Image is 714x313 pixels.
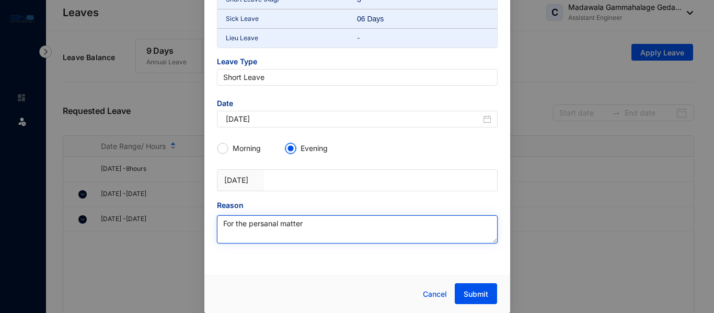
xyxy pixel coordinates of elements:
button: Cancel [415,284,455,305]
span: Cancel [423,288,447,300]
p: Sick Leave [226,14,358,24]
span: Submit [464,289,488,299]
textarea: Reason [217,215,498,244]
input: Start Date [226,113,481,125]
span: Short Leave [223,69,491,85]
p: Evening [301,143,328,154]
div: 06 Days [357,14,401,24]
p: - [357,33,489,43]
span: Leave Type [217,56,498,69]
label: Reason [217,200,251,211]
span: Date [217,98,498,111]
p: Lieu Leave [226,33,358,43]
button: Submit [455,283,497,304]
p: Morning [233,143,261,154]
p: [DATE] [224,175,257,186]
